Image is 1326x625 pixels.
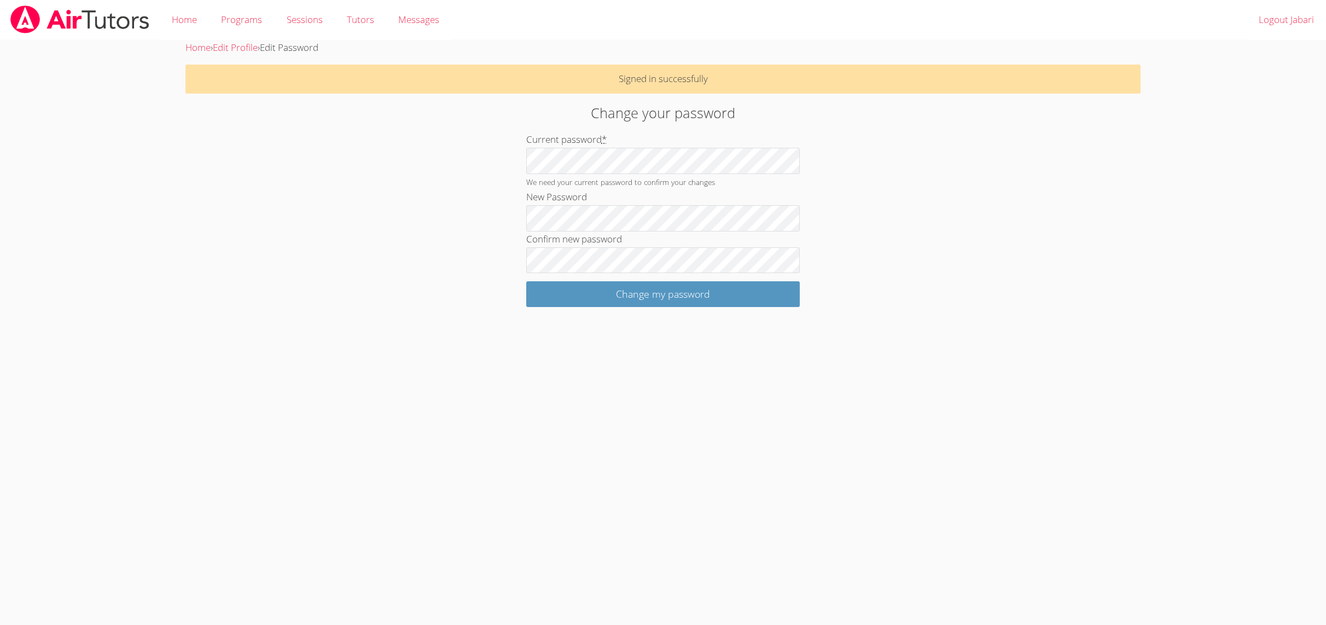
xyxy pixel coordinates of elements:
p: Signed in successfully [185,65,1140,94]
small: We need your current password to confirm your changes [526,177,715,187]
div: › › [185,40,1140,56]
span: Edit Password [260,41,318,54]
img: airtutors_banner-c4298cdbf04f3fff15de1276eac7730deb9818008684d7c2e4769d2f7ddbe033.png [9,5,150,33]
a: Edit Profile [213,41,258,54]
label: New Password [526,190,587,203]
a: Home [185,41,211,54]
abbr: required [602,133,607,146]
input: Change my password [526,281,800,307]
span: Messages [398,13,439,26]
h2: Change your password [305,102,1021,123]
label: Confirm new password [526,233,622,245]
label: Current password [526,133,607,146]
